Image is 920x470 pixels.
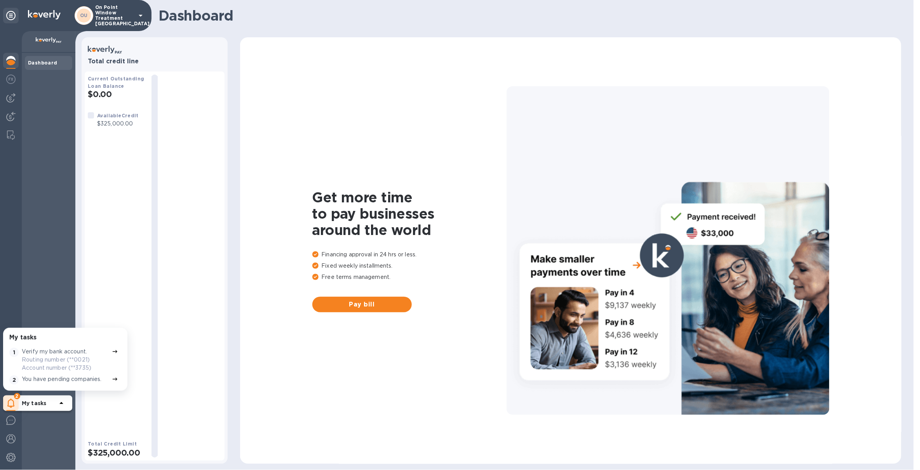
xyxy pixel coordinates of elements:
[22,375,102,383] p: You have pending companies.
[312,251,507,259] p: Financing approval in 24 hrs or less.
[80,12,88,18] b: OU
[95,5,134,26] p: On Point Window Treatment [GEOGRAPHIC_DATA]
[9,334,37,341] h3: My tasks
[28,60,57,66] b: Dashboard
[312,273,507,281] p: Free terms management.
[97,113,139,118] b: Available Credit
[9,348,19,357] span: 1
[88,58,221,65] h3: Total credit line
[97,120,139,128] p: $325,000.00
[22,348,87,356] p: Verify my bank account.
[9,375,19,385] span: 2
[88,89,145,99] h2: $0.00
[88,76,145,89] b: Current Outstanding Loan Balance
[159,7,897,24] h1: Dashboard
[312,297,412,312] button: Pay bill
[22,356,109,372] p: Routing number (**0021) Account number (**3735)
[88,441,137,447] b: Total Credit Limit
[3,8,19,23] div: Unpin categories
[88,448,145,458] h2: $325,000.00
[312,262,507,270] p: Fixed weekly installments.
[14,393,20,399] span: 2
[312,189,507,238] h1: Get more time to pay businesses around the world
[6,75,16,84] img: Foreign exchange
[319,300,406,309] span: Pay bill
[22,400,46,406] b: My tasks
[28,10,61,19] img: Logo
